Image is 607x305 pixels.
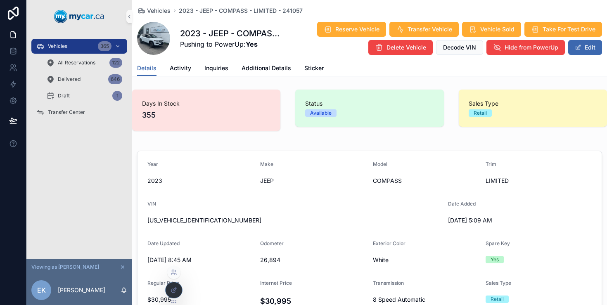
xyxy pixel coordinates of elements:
[436,40,483,55] button: Decode VIN
[389,22,459,37] button: Transfer Vehicle
[373,280,404,286] span: Transmission
[147,216,441,225] span: [US_VEHICLE_IDENTIFICATION_NUMBER]
[486,177,592,185] span: LIMITED
[373,161,387,167] span: Model
[373,177,479,185] span: COMPASS
[260,280,292,286] span: Internet Price
[448,216,554,225] span: [DATE] 5:09 AM
[260,177,366,185] span: JEEP
[147,296,254,304] span: $30,995
[147,177,254,185] span: 2023
[137,7,171,15] a: Vehicles
[48,43,67,50] span: Vehicles
[305,99,434,108] span: Status
[37,285,46,295] span: EK
[486,40,565,55] button: Hide from PowerUp
[310,109,332,117] div: Available
[58,76,81,83] span: Delivered
[58,92,70,99] span: Draft
[373,240,405,246] span: Exterior Color
[48,109,85,116] span: Transfer Center
[491,256,499,263] div: Yes
[486,240,510,246] span: Spare Key
[180,39,284,49] span: Pushing to PowerUp:
[147,7,171,15] span: Vehicles
[246,40,258,48] strong: Yes
[491,296,504,303] div: Retail
[108,74,122,84] div: 646
[462,22,521,37] button: Vehicle Sold
[147,256,254,264] span: [DATE] 8:45 AM
[373,256,479,264] span: White
[31,264,99,270] span: Viewing as [PERSON_NAME]
[41,72,127,87] a: Delivered646
[260,161,273,167] span: Make
[109,58,122,68] div: 122
[486,161,496,167] span: Trim
[112,91,122,101] div: 1
[204,61,228,77] a: Inquiries
[304,64,324,72] span: Sticker
[505,43,558,52] span: Hide from PowerUp
[408,25,452,33] span: Transfer Vehicle
[480,25,515,33] span: Vehicle Sold
[443,43,476,52] span: Decode VIN
[524,22,602,37] button: Take For Test Drive
[317,22,386,37] button: Reserve Vehicle
[142,99,270,108] span: Days In Stock
[180,28,284,39] h1: 2023 - JEEP - COMPASS - LIMITED - 241057
[260,240,284,246] span: Odometer
[543,25,595,33] span: Take For Test Drive
[260,256,366,264] span: 26,894
[31,105,127,120] a: Transfer Center
[58,59,95,66] span: All Reservations
[386,43,426,52] span: Delete Vehicle
[147,201,156,207] span: VIN
[335,25,379,33] span: Reserve Vehicle
[242,61,291,77] a: Additional Details
[41,88,127,103] a: Draft1
[179,7,303,15] a: 2023 - JEEP - COMPASS - LIMITED - 241057
[142,109,270,121] span: 355
[31,39,127,54] a: Vehicles365
[58,286,105,294] p: [PERSON_NAME]
[204,64,228,72] span: Inquiries
[568,40,602,55] button: Edit
[137,64,156,72] span: Details
[486,280,511,286] span: Sales Type
[474,109,487,117] div: Retail
[170,61,191,77] a: Activity
[26,33,132,130] div: scrollable content
[368,40,433,55] button: Delete Vehicle
[170,64,191,72] span: Activity
[147,161,158,167] span: Year
[373,296,479,304] span: 8 Speed Automatic
[147,240,180,246] span: Date Updated
[137,61,156,76] a: Details
[147,280,179,286] span: Regular Price
[242,64,291,72] span: Additional Details
[98,41,111,51] div: 365
[304,61,324,77] a: Sticker
[448,201,476,207] span: Date Added
[41,55,127,70] a: All Reservations122
[469,99,597,108] span: Sales Type
[54,10,104,23] img: App logo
